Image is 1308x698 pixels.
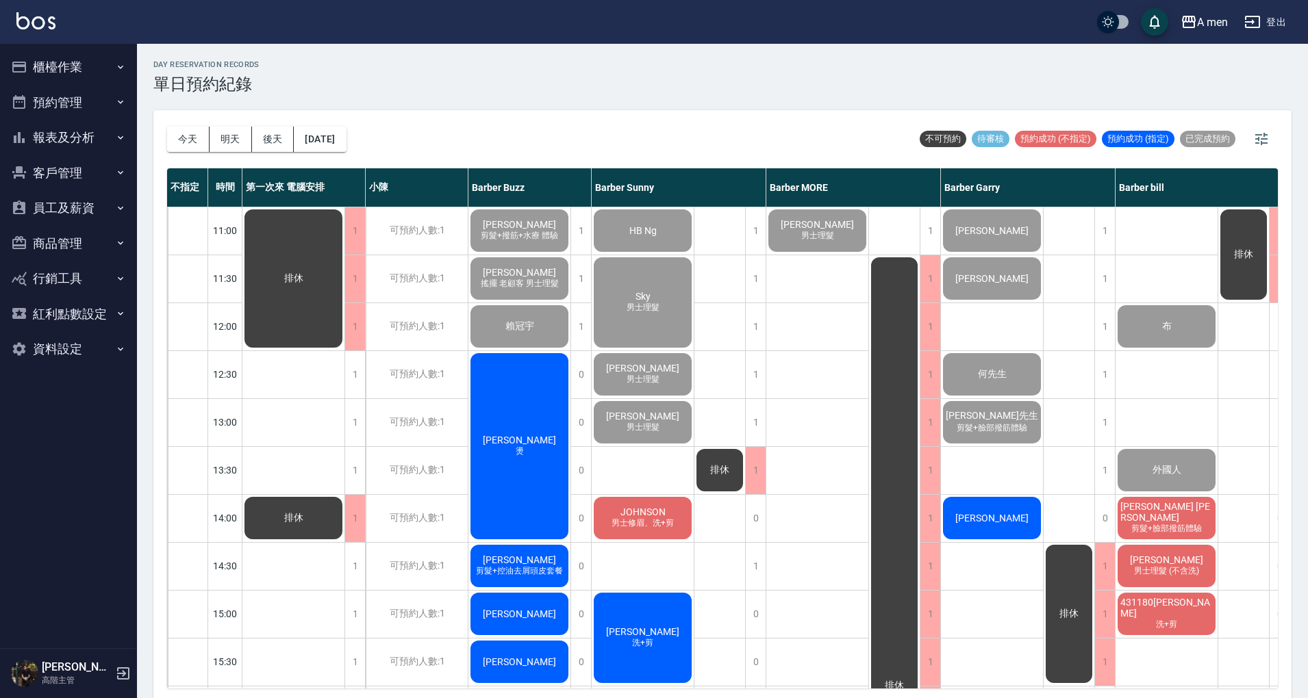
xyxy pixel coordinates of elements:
[633,291,653,302] span: Sky
[1197,14,1228,31] div: A men
[208,638,242,686] div: 15:30
[344,255,365,302] div: 1
[5,331,131,367] button: 資料設定
[745,495,766,542] div: 0
[745,399,766,446] div: 1
[920,133,966,145] span: 不可預約
[1102,133,1174,145] span: 預約成功 (指定)
[1094,303,1115,350] div: 1
[609,517,677,529] span: 男士修眉、洗+剪
[603,626,682,637] span: [PERSON_NAME]
[624,422,662,433] span: 男士理髮
[1094,351,1115,398] div: 1
[5,155,131,191] button: 客戶管理
[480,554,559,565] span: [PERSON_NAME]
[153,60,260,69] h2: day Reservation records
[624,374,662,385] span: 男士理髮
[920,591,940,638] div: 1
[208,446,242,494] div: 13:30
[294,127,346,152] button: [DATE]
[624,302,662,313] span: 男士理髮
[366,447,468,494] div: 可預約人數:1
[281,512,306,524] span: 排休
[480,435,559,445] span: [PERSON_NAME]
[366,399,468,446] div: 可預約人數:1
[1141,8,1168,36] button: save
[943,410,1041,422] span: [PERSON_NAME]先生
[478,278,562,289] span: 搖擺 老顧客 男士理髮
[480,608,559,619] span: [PERSON_NAME]
[468,168,592,207] div: Barber Buzz
[592,168,766,207] div: Barber Sunny
[208,350,242,398] div: 12:30
[1150,464,1184,476] span: 外國人
[5,190,131,226] button: 員工及薪資
[766,168,941,207] div: Barber MORE
[1057,608,1081,620] span: 排休
[366,255,468,302] div: 可預約人數:1
[208,255,242,302] div: 11:30
[208,542,242,590] div: 14:30
[745,303,766,350] div: 1
[366,207,468,255] div: 可預約人數:1
[570,399,591,446] div: 0
[1015,133,1096,145] span: 預約成功 (不指定)
[366,543,468,590] div: 可預約人數:1
[366,591,468,638] div: 可預約人數:1
[975,368,1009,380] span: 何先生
[366,351,468,398] div: 可預約人數:1
[1094,399,1115,446] div: 1
[941,168,1116,207] div: Barber Garry
[954,422,1030,434] span: 剪髮+臉部撥筋體驗
[745,591,766,638] div: 0
[344,495,365,542] div: 1
[480,656,559,667] span: [PERSON_NAME]
[1094,447,1115,494] div: 1
[1231,248,1256,261] span: 排休
[627,225,659,236] span: HB Ng
[344,351,365,398] div: 1
[16,12,55,29] img: Logo
[11,660,38,687] img: Person
[167,168,208,207] div: 不指定
[1094,207,1115,255] div: 1
[1175,8,1233,36] button: A men
[570,447,591,494] div: 0
[1094,591,1115,638] div: 1
[920,303,940,350] div: 1
[953,225,1031,236] span: [PERSON_NAME]
[344,303,365,350] div: 1
[1094,638,1115,686] div: 1
[707,464,732,476] span: 排休
[344,543,365,590] div: 1
[1159,320,1174,333] span: 布
[745,207,766,255] div: 1
[208,398,242,446] div: 13:00
[745,255,766,302] div: 1
[208,168,242,207] div: 時間
[366,495,468,542] div: 可預約人數:1
[920,207,940,255] div: 1
[5,261,131,296] button: 行銷工具
[1127,554,1206,565] span: [PERSON_NAME]
[42,674,112,686] p: 高階主管
[920,255,940,302] div: 1
[570,351,591,398] div: 0
[882,680,907,692] span: 排休
[570,255,591,302] div: 1
[745,351,766,398] div: 1
[920,495,940,542] div: 1
[745,447,766,494] div: 1
[208,590,242,638] div: 15:00
[570,303,591,350] div: 1
[366,303,468,350] div: 可預約人數:1
[745,543,766,590] div: 1
[570,591,591,638] div: 0
[920,638,940,686] div: 1
[1118,501,1216,523] span: [PERSON_NAME] [PERSON_NAME]
[42,660,112,674] h5: [PERSON_NAME]
[503,320,537,333] span: 賴冠宇
[629,637,656,649] span: 洗+剪
[798,230,837,242] span: 男士理髮
[570,207,591,255] div: 1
